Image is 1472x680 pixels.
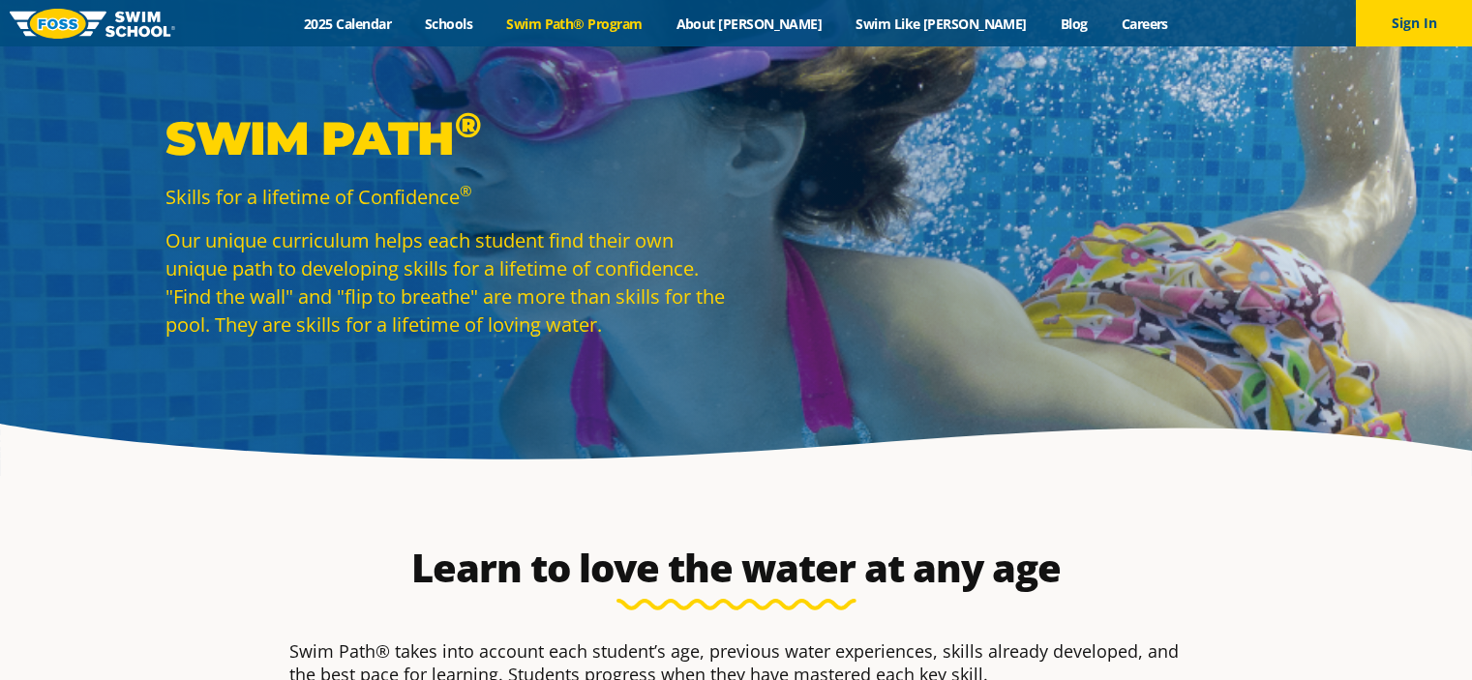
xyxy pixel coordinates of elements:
a: Careers [1104,15,1185,33]
a: Swim Like [PERSON_NAME] [839,15,1044,33]
p: Our unique curriculum helps each student find their own unique path to developing skills for a li... [165,226,727,339]
a: Swim Path® Program [490,15,659,33]
a: Schools [408,15,490,33]
a: Blog [1043,15,1104,33]
h2: Learn to love the water at any age [280,545,1193,591]
a: About [PERSON_NAME] [659,15,839,33]
sup: ® [455,103,481,146]
sup: ® [460,181,471,200]
img: FOSS Swim School Logo [10,9,175,39]
p: Swim Path [165,109,727,167]
p: Skills for a lifetime of Confidence [165,183,727,211]
a: 2025 Calendar [287,15,408,33]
